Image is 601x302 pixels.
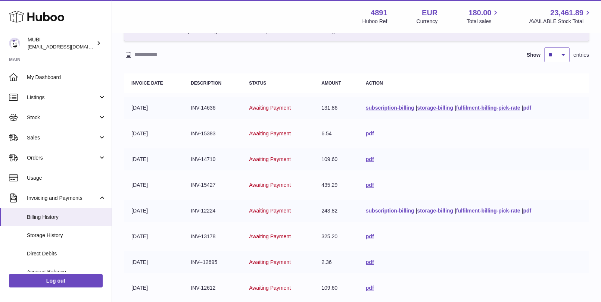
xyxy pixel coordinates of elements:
[362,18,387,25] div: Huboo Ref
[183,277,242,299] td: INV-12612
[366,285,374,291] a: pdf
[366,233,374,239] a: pdf
[366,259,374,265] a: pdf
[314,277,358,299] td: 109.60
[529,18,592,25] span: AVAILABLE Stock Total
[183,174,242,196] td: INV-15427
[249,182,291,188] span: Awaiting Payment
[550,8,583,18] span: 23,461.89
[27,214,106,221] span: Billing History
[27,114,98,121] span: Stock
[467,8,500,25] a: 180.00 Total sales
[27,268,106,276] span: Account Balance
[249,285,291,291] span: Awaiting Payment
[456,208,520,214] a: fulfilment-billing-pick-rate
[183,97,242,119] td: INV-14636
[124,251,183,273] td: [DATE]
[314,97,358,119] td: 131.86
[27,74,106,81] span: My Dashboard
[366,130,374,136] a: pdf
[27,154,98,161] span: Orders
[314,200,358,222] td: 243.82
[249,156,291,162] span: Awaiting Payment
[124,200,183,222] td: [DATE]
[249,259,291,265] span: Awaiting Payment
[124,97,183,119] td: [DATE]
[124,277,183,299] td: [DATE]
[124,226,183,248] td: [DATE]
[366,81,383,86] strong: Action
[422,8,437,18] strong: EUR
[28,44,110,50] span: [EMAIL_ADDRESS][DOMAIN_NAME]
[573,51,589,59] span: entries
[124,174,183,196] td: [DATE]
[131,81,163,86] strong: Invoice Date
[467,18,500,25] span: Total sales
[249,233,291,239] span: Awaiting Payment
[523,208,531,214] a: pdf
[28,36,95,50] div: MUBI
[416,105,417,111] span: |
[523,105,531,111] a: pdf
[27,250,106,257] span: Direct Debits
[416,208,417,214] span: |
[314,174,358,196] td: 435.29
[455,208,456,214] span: |
[183,148,242,170] td: INV-14710
[522,105,523,111] span: |
[124,148,183,170] td: [DATE]
[314,148,358,170] td: 109.60
[249,105,291,111] span: Awaiting Payment
[124,123,183,145] td: [DATE]
[522,208,523,214] span: |
[183,200,242,222] td: INV-12224
[183,251,242,273] td: INV--12695
[371,8,387,18] strong: 4891
[529,8,592,25] a: 23,461.89 AVAILABLE Stock Total
[249,81,266,86] strong: Status
[366,156,374,162] a: pdf
[366,105,414,111] a: subscription-billing
[183,123,242,145] td: INV-15383
[321,81,341,86] strong: Amount
[27,232,106,239] span: Storage History
[249,208,291,214] span: Awaiting Payment
[27,174,106,182] span: Usage
[249,130,291,136] span: Awaiting Payment
[314,123,358,145] td: 6.54
[314,251,358,273] td: 2.36
[527,51,541,59] label: Show
[191,81,221,86] strong: Description
[27,195,98,202] span: Invoicing and Payments
[468,8,491,18] span: 180.00
[417,105,453,111] a: storage-billing
[27,134,98,141] span: Sales
[456,105,520,111] a: fulfilment-billing-pick-rate
[417,208,453,214] a: storage-billing
[417,18,438,25] div: Currency
[366,182,374,188] a: pdf
[9,38,20,49] img: shop@mubi.com
[455,105,456,111] span: |
[183,226,242,248] td: INV-13178
[27,94,98,101] span: Listings
[366,208,414,214] a: subscription-billing
[314,226,358,248] td: 325.20
[9,274,103,287] a: Log out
